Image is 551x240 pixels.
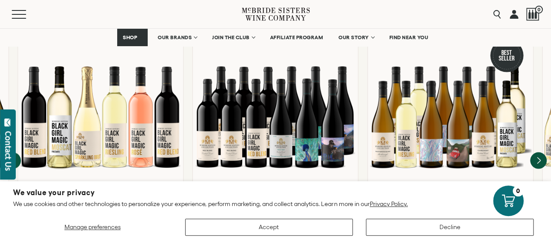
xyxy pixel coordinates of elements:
[4,131,13,171] div: Contact Us
[384,29,434,46] a: FIND NEAR YOU
[13,200,538,208] p: We use cookies and other technologies to personalize your experience, perform marketing, and coll...
[270,34,323,41] span: AFFILIATE PROGRAM
[333,29,379,46] a: OUR STORY
[64,223,121,230] span: Manage preferences
[530,152,547,169] button: Next
[338,34,369,41] span: OUR STORY
[264,29,329,46] a: AFFILIATE PROGRAM
[12,10,43,19] button: Mobile Menu Trigger
[123,34,138,41] span: SHOP
[206,29,260,46] a: JOIN THE CLUB
[366,219,534,236] button: Decline
[152,29,202,46] a: OUR BRANDS
[535,6,543,14] span: 0
[13,189,538,196] h2: We value your privacy
[389,34,429,41] span: FIND NEAR YOU
[117,29,148,46] a: SHOP
[185,219,353,236] button: Accept
[13,219,172,236] button: Manage preferences
[370,200,408,207] a: Privacy Policy.
[513,186,524,196] div: 0
[158,34,192,41] span: OUR BRANDS
[212,34,250,41] span: JOIN THE CLUB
